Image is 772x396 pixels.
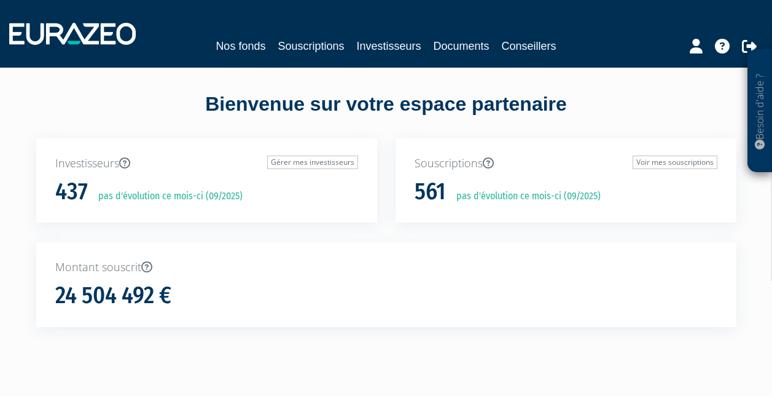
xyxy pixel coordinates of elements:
[502,38,556,55] a: Conseillers
[278,38,344,55] a: Souscriptions
[753,56,767,167] p: Besoin d'aide ?
[9,23,136,45] img: 1732889491-logotype_eurazeo_blanc_rvb.png
[55,259,717,275] p: Montant souscrit
[90,189,243,204] p: pas d'évolution ce mois-ci (09/2025)
[55,179,88,205] h1: 437
[55,156,358,172] p: Investisseurs
[216,38,265,55] a: Nos fonds
[415,156,717,172] p: Souscriptions
[267,156,358,169] a: Gérer mes investisseurs
[55,283,171,309] h1: 24 504 492 €
[415,179,446,205] h1: 561
[27,90,746,138] div: Bienvenue sur votre espace partenaire
[448,189,601,204] p: pas d'évolution ce mois-ci (09/2025)
[633,156,717,169] a: Voir mes souscriptions
[434,38,489,55] a: Documents
[356,38,421,55] a: Investisseurs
